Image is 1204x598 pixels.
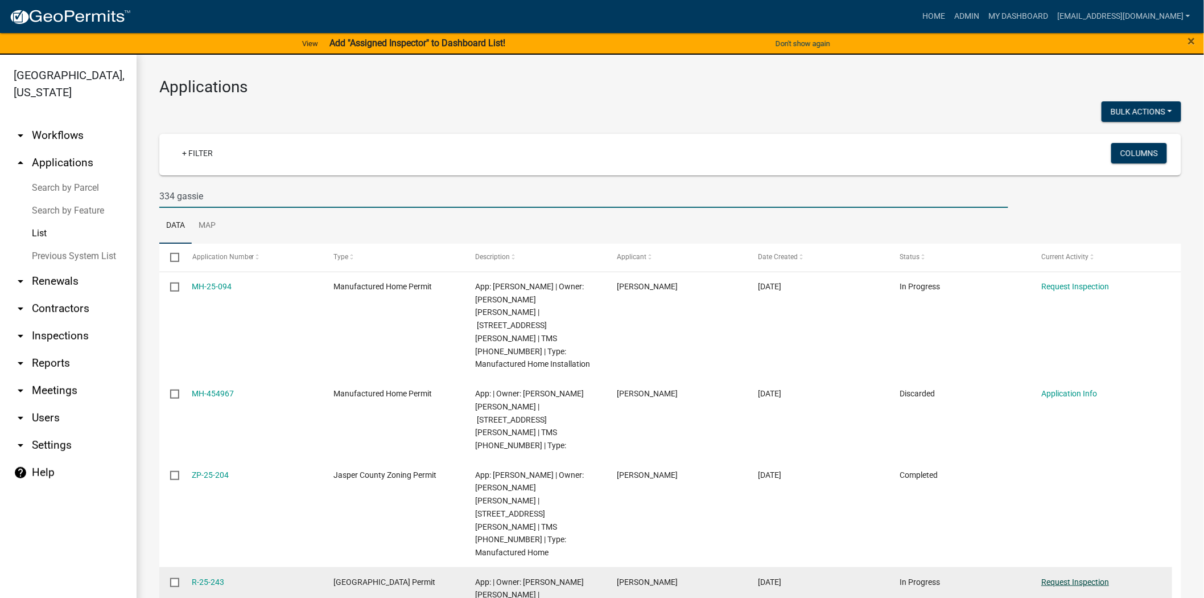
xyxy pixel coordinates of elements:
[617,470,678,480] span: Stephanie Allen
[950,6,984,27] a: Admin
[475,253,510,261] span: Description
[758,282,782,291] span: 07/25/2025
[159,185,1008,208] input: Search for applications
[333,253,348,261] span: Type
[1111,143,1167,163] button: Columns
[748,244,889,271] datatable-header-cell: Date Created
[617,577,678,587] span: Thomas Jackson
[14,357,27,370] i: arrow_drop_down
[464,244,606,271] datatable-header-cell: Description
[918,6,950,27] a: Home
[192,208,222,244] a: Map
[323,244,464,271] datatable-header-cell: Type
[333,282,432,291] span: Manufactured Home Permit
[1188,33,1195,49] span: ×
[159,77,1181,97] h3: Applications
[192,470,229,480] a: ZP-25-204
[298,34,323,53] a: View
[900,577,941,587] span: In Progress
[14,439,27,452] i: arrow_drop_down
[192,389,234,398] a: MH-454967
[1053,6,1195,27] a: [EMAIL_ADDRESS][DOMAIN_NAME]
[1041,577,1109,587] a: Request Inspection
[758,253,798,261] span: Date Created
[758,577,782,587] span: 03/05/2025
[14,384,27,398] i: arrow_drop_down
[14,466,27,480] i: help
[14,129,27,142] i: arrow_drop_down
[173,143,222,163] a: + Filter
[900,470,938,480] span: Completed
[475,470,584,558] span: App: Stephanie Allen | Owner: JACKSON THOMAS ALBERT JR | 334 GASSIE ORR RD | TMS 020-00-03-004 | ...
[192,282,232,291] a: MH-25-094
[1030,244,1172,271] datatable-header-cell: Current Activity
[1041,389,1097,398] a: Application Info
[192,253,254,261] span: Application Number
[14,411,27,425] i: arrow_drop_down
[159,208,192,244] a: Data
[889,244,1030,271] datatable-header-cell: Status
[181,244,323,271] datatable-header-cell: Application Number
[617,282,678,291] span: Stephanie Allen
[333,577,435,587] span: Jasper County Building Permit
[14,156,27,170] i: arrow_drop_up
[14,329,27,343] i: arrow_drop_down
[900,389,935,398] span: Discarded
[758,470,782,480] span: 07/25/2025
[333,470,436,480] span: Jasper County Zoning Permit
[192,577,225,587] a: R-25-243
[984,6,1053,27] a: My Dashboard
[14,275,27,288] i: arrow_drop_down
[14,302,27,316] i: arrow_drop_down
[333,389,432,398] span: Manufactured Home Permit
[617,389,678,398] span: Stephanie Allen
[771,34,835,53] button: Don't show again
[1041,253,1088,261] span: Current Activity
[758,389,782,398] span: 07/25/2025
[617,253,646,261] span: Applicant
[900,282,941,291] span: In Progress
[1102,101,1181,122] button: Bulk Actions
[1188,34,1195,48] button: Close
[475,389,584,450] span: App: | Owner: JACKSON THOMAS ALBERT JR | 334 GASSIE ORR RD | TMS 020-00-03-004 | Type:
[1041,282,1109,291] a: Request Inspection
[329,38,505,48] strong: Add "Assigned Inspector" to Dashboard List!
[606,244,748,271] datatable-header-cell: Applicant
[900,253,920,261] span: Status
[159,244,181,271] datatable-header-cell: Select
[475,282,590,369] span: App: Stephanie Allen | Owner: JACKSON THOMAS ALBERT JR | 334 GASSIE ORR RD | TMS 020-00-03-004 | ...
